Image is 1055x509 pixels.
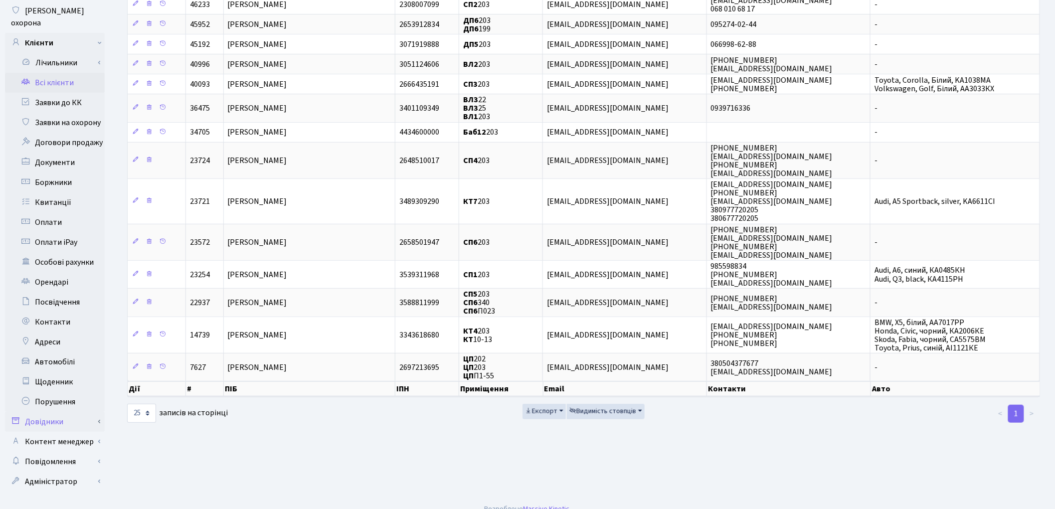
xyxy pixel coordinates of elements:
b: ДП6 [463,15,479,26]
span: Toyota, Corolla, Білий, KA1038MA Volkswagen, Golf, Білий, АА3033КХ [875,75,994,94]
span: 066998-62-88 [711,39,757,50]
button: Експорт [523,404,566,419]
b: СП6 [463,237,478,248]
span: 203 [463,127,498,138]
a: Заявки до КК [5,93,105,113]
a: Квитанції [5,192,105,212]
span: [EMAIL_ADDRESS][DOMAIN_NAME] [PHONE_NUMBER] [711,75,833,94]
span: Експорт [525,406,557,416]
span: [PERSON_NAME] [228,269,287,280]
a: Автомобілі [5,352,105,372]
span: [PERSON_NAME] [228,103,287,114]
a: Довідники [5,412,105,432]
span: [EMAIL_ADDRESS][DOMAIN_NAME] [PHONE_NUMBER] [EMAIL_ADDRESS][DOMAIN_NAME] 380977720205 380677720205 [711,179,833,224]
span: 203 [463,237,490,248]
span: 23254 [190,269,210,280]
b: ВЛ2 [463,59,478,70]
span: - [875,19,878,30]
span: [EMAIL_ADDRESS][DOMAIN_NAME] [547,59,669,70]
span: [PERSON_NAME] [228,362,287,373]
span: 22 25 203 [463,94,490,122]
span: [PERSON_NAME] [228,155,287,166]
button: Видимість стовпців [567,404,645,419]
span: 3539311968 [399,269,439,280]
span: 203 [463,196,490,207]
span: [PHONE_NUMBER] [EMAIL_ADDRESS][DOMAIN_NAME] [711,55,833,74]
span: 40996 [190,59,210,70]
span: 2648510017 [399,155,439,166]
a: Повідомлення [5,452,105,472]
span: 985598834 [PHONE_NUMBER] [EMAIL_ADDRESS][DOMAIN_NAME] [711,261,833,289]
span: 203 [463,79,490,90]
a: Адреси [5,332,105,352]
span: [PERSON_NAME] [228,297,287,308]
b: ДП6 [463,23,479,34]
span: - [875,237,878,248]
a: Особові рахунки [5,252,105,272]
b: ВЛ3 [463,103,478,114]
span: Audi, A5 Sportback, silver, KA6611CI [875,196,995,207]
b: СП5 [463,289,478,300]
span: 40093 [190,79,210,90]
span: 203 10-13 [463,326,492,345]
span: - [875,155,878,166]
a: 1 [1008,405,1024,423]
b: СП6 [463,306,478,317]
span: [EMAIL_ADDRESS][DOMAIN_NAME] [547,297,669,308]
b: ЦП [463,362,474,373]
span: Audi, A6, синий, КА0485КН Audi, Q3, black, КА4115РН [875,265,965,285]
span: 2658501947 [399,237,439,248]
b: КТ7 [463,196,478,207]
span: 3343618680 [399,330,439,340]
span: [EMAIL_ADDRESS][DOMAIN_NAME] [547,103,669,114]
span: 095274-02-44 [711,19,757,30]
span: BMW, Х5, білий, АА7017РР Honda, Civic, чорний, КА2006КЕ Skoda, Fabia, чорний, CA5575BM Toyota, Pr... [875,317,986,353]
a: Клієнти [5,33,105,53]
span: 203 199 [463,15,491,34]
span: [EMAIL_ADDRESS][DOMAIN_NAME] [547,39,669,50]
span: - [875,59,878,70]
a: Посвідчення [5,292,105,312]
th: Email [543,381,707,396]
span: 3588811999 [399,297,439,308]
a: Контакти [5,312,105,332]
th: Дії [128,381,186,396]
span: 203 [463,269,490,280]
span: 4434600000 [399,127,439,138]
b: ВЛ3 [463,94,478,105]
a: Документи [5,153,105,172]
span: [PERSON_NAME] [228,330,287,340]
a: Договори продажу [5,133,105,153]
b: СП1 [463,269,478,280]
span: [PERSON_NAME] [228,59,287,70]
span: - [875,127,878,138]
span: [EMAIL_ADDRESS][DOMAIN_NAME] [547,155,669,166]
span: [PERSON_NAME] [228,19,287,30]
span: 203 [463,59,490,70]
span: 203 [463,39,491,50]
span: 45192 [190,39,210,50]
a: Орендарі [5,272,105,292]
th: Приміщення [459,381,543,396]
span: 0939716336 [711,103,751,114]
span: [EMAIL_ADDRESS][DOMAIN_NAME] [PHONE_NUMBER] [PHONE_NUMBER] [711,321,833,349]
a: Лічильники [11,53,105,73]
span: 380504377677 [EMAIL_ADDRESS][DOMAIN_NAME] [711,358,833,377]
span: [EMAIL_ADDRESS][DOMAIN_NAME] [547,127,669,138]
span: 23724 [190,155,210,166]
span: 202 203 П1-55 [463,353,494,381]
a: Боржники [5,172,105,192]
span: [PERSON_NAME] [228,196,287,207]
span: [EMAIL_ADDRESS][DOMAIN_NAME] [547,19,669,30]
span: 3051124606 [399,59,439,70]
th: ІПН [395,381,459,396]
span: [PHONE_NUMBER] [EMAIL_ADDRESS][DOMAIN_NAME] [PHONE_NUMBER] [EMAIL_ADDRESS][DOMAIN_NAME] [711,143,833,179]
a: Контент менеджер [5,432,105,452]
span: [EMAIL_ADDRESS][DOMAIN_NAME] [547,330,669,340]
span: [EMAIL_ADDRESS][DOMAIN_NAME] [547,196,669,207]
a: Оплати iPay [5,232,105,252]
span: 14739 [190,330,210,340]
b: СП6 [463,297,478,308]
th: # [186,381,224,396]
select: записів на сторінці [127,404,156,423]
